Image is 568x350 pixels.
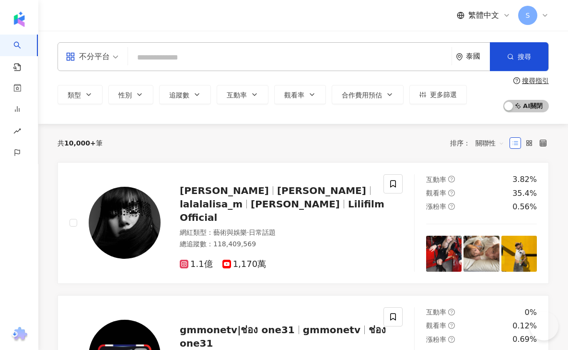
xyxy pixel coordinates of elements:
span: 互動率 [227,91,247,99]
span: S [526,10,530,21]
div: 不分平台 [66,49,110,64]
span: rise [13,121,21,143]
span: 觀看率 [284,91,304,99]
span: 日常話題 [249,229,276,236]
button: 互動率 [217,85,268,104]
iframe: Help Scout Beacon - Open [530,312,558,340]
span: 更多篩選 [430,91,457,98]
span: question-circle [448,176,455,182]
span: 互動率 [426,176,446,183]
div: 35.4% [512,188,537,199]
img: chrome extension [10,327,29,342]
span: question-circle [448,336,455,343]
span: 藝術與娛樂 [213,229,247,236]
span: question-circle [448,203,455,210]
span: 觀看率 [426,322,446,329]
span: 漲粉率 [426,336,446,343]
div: 網紅類型 ： [180,228,386,238]
span: 漲粉率 [426,203,446,210]
img: post-image [464,236,499,271]
div: 0% [525,307,537,318]
img: post-image [426,236,462,271]
span: question-circle [448,322,455,329]
span: 10,000+ [64,139,96,147]
span: 類型 [68,91,81,99]
img: KOL Avatar [89,187,161,259]
span: 繁體中文 [468,10,499,21]
span: environment [456,53,463,60]
div: 0.12% [512,321,537,331]
a: search [13,35,33,72]
button: 合作費用預估 [332,85,404,104]
span: 追蹤數 [169,91,189,99]
div: 排序： [450,135,510,151]
span: 觀看率 [426,189,446,197]
span: question-circle [513,77,520,84]
img: post-image [501,236,537,271]
button: 更多篩選 [409,85,467,104]
a: KOL Avatar[PERSON_NAME][PERSON_NAME]lalalalisa_m[PERSON_NAME]Lilifilm Official網紅類型：藝術與娛樂·日常話題總追蹤數... [58,162,549,284]
span: [PERSON_NAME] [180,185,269,196]
span: question-circle [448,190,455,196]
span: 關聯性 [475,135,504,151]
span: Lilifilm Official [180,198,384,223]
div: 泰國 [466,52,490,60]
div: 0.69% [512,334,537,345]
div: 3.82% [512,174,537,185]
span: gmmonetv [303,324,360,336]
span: 互動率 [426,308,446,316]
button: 觀看率 [274,85,326,104]
div: 總追蹤數 ： 118,409,569 [180,240,386,249]
span: lalalalisa_m [180,198,243,210]
span: 性別 [118,91,132,99]
button: 類型 [58,85,103,104]
span: 1.1億 [180,259,213,269]
span: 搜尋 [518,53,531,60]
span: appstore [66,52,75,61]
div: 共 筆 [58,139,103,147]
div: 0.56% [512,202,537,212]
span: 1,170萬 [222,259,267,269]
span: [PERSON_NAME] [251,198,340,210]
button: 性別 [108,85,153,104]
span: 合作費用預估 [342,91,382,99]
span: · [247,229,249,236]
span: question-circle [448,309,455,315]
img: logo icon [12,12,27,27]
button: 追蹤數 [159,85,211,104]
span: [PERSON_NAME] [277,185,366,196]
button: 搜尋 [490,42,548,71]
span: gmmonetv|ช่อง one31 [180,324,295,336]
div: 搜尋指引 [522,77,549,84]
